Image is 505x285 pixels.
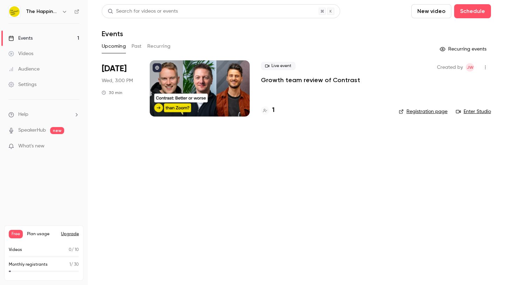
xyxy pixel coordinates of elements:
[102,60,139,117] div: Aug 20 Wed, 3:00 PM (Europe/London)
[69,248,72,252] span: 0
[8,50,33,57] div: Videos
[26,8,59,15] h6: The Happiness Index
[108,8,178,15] div: Search for videos or events
[9,230,23,238] span: Free
[9,261,48,268] p: Monthly registrants
[399,108,447,115] a: Registration page
[8,35,33,42] div: Events
[69,263,71,267] span: 1
[102,90,122,95] div: 30 min
[102,29,123,38] h1: Events
[411,4,451,18] button: New video
[466,63,474,72] span: Joe Wedgwood
[261,62,296,70] span: Live event
[147,41,171,52] button: Recurring
[261,106,275,115] a: 1
[102,63,127,74] span: [DATE]
[18,127,46,134] a: SpeakerHub
[456,108,491,115] a: Enter Studio
[8,111,79,118] li: help-dropdown-opener
[9,6,20,17] img: The Happiness Index
[61,231,79,237] button: Upgrade
[69,247,79,253] p: / 10
[69,261,79,268] p: / 30
[18,111,28,118] span: Help
[261,76,360,84] a: Growth team review of Contrast
[102,41,126,52] button: Upcoming
[132,41,142,52] button: Past
[8,81,36,88] div: Settings
[27,231,57,237] span: Plan usage
[467,63,473,72] span: JW
[454,4,491,18] button: Schedule
[437,44,491,55] button: Recurring events
[50,127,64,134] span: new
[18,142,45,150] span: What's new
[9,247,22,253] p: Videos
[102,77,133,84] span: Wed, 3:00 PM
[8,66,40,73] div: Audience
[272,106,275,115] h4: 1
[437,63,463,72] span: Created by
